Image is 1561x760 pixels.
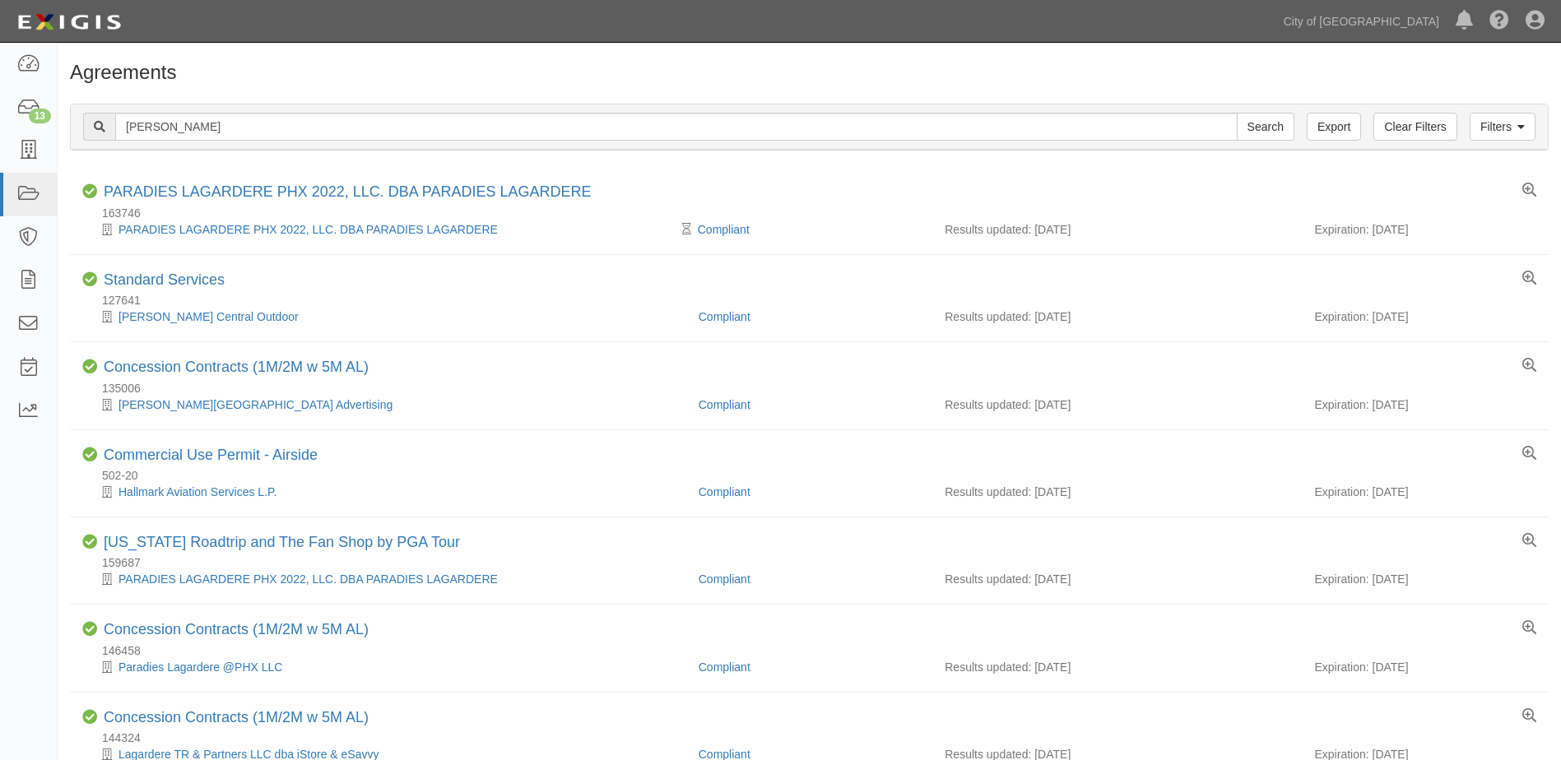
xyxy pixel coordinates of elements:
a: View results summary [1522,709,1536,724]
a: Paradies Lagardere @PHX LLC [118,660,282,674]
i: Compliant [82,359,97,374]
a: Compliant [699,398,750,411]
img: logo-5460c22ac91f19d4615b14bd174203de0afe785f0fc80cf4dbbc73dc1793850b.png [12,7,126,37]
div: Concession Contracts (1M/2M w 5M AL) [104,621,369,639]
i: Compliant [82,710,97,725]
div: Commercial Use Permit - Airside [104,447,318,465]
div: Expiration: [DATE] [1314,396,1535,413]
a: Compliant [699,572,750,586]
a: View results summary [1522,621,1536,636]
div: Hallmark Aviation Services L.P. [82,484,686,500]
a: View results summary [1522,447,1536,461]
input: Search [115,113,1238,141]
h1: Agreements [70,62,1549,83]
a: [US_STATE] Roadtrip and The Fan Shop by PGA Tour [104,534,460,550]
div: 144324 [82,730,1549,746]
div: Lamar Alliance Airport Advertising [82,396,686,413]
a: Compliant [699,310,750,323]
div: Expiration: [DATE] [1314,484,1535,500]
a: Export [1307,113,1361,141]
a: View results summary [1522,183,1536,198]
div: Standard Services [104,271,225,290]
div: 127641 [82,292,1549,308]
div: Concession Contracts (1M/2M w 5M AL) [104,709,369,727]
i: Compliant [82,622,97,637]
a: View results summary [1522,359,1536,373]
div: Results updated: [DATE] [945,396,1289,413]
i: Compliant [82,535,97,549]
a: View results summary [1522,271,1536,286]
i: Compliant [82,272,97,287]
i: Pending Review [682,224,691,235]
a: Compliant [698,223,750,236]
a: Clear Filters [1373,113,1456,141]
a: Hallmark Aviation Services L.P. [118,485,276,498]
a: [PERSON_NAME] Central Outdoor [118,310,299,323]
div: 146458 [82,642,1549,659]
a: [PERSON_NAME][GEOGRAPHIC_DATA] Advertising [118,398,393,411]
div: 135006 [82,380,1549,396]
div: Expiration: [DATE] [1314,308,1535,325]
div: Concession Contracts (1M/2M w 5M AL) [104,359,369,377]
a: City of [GEOGRAPHIC_DATA] [1275,5,1447,38]
a: PARADIES LAGARDERE PHX 2022, LLC. DBA PARADIES LAGARDERE [104,183,592,200]
a: Concession Contracts (1M/2M w 5M AL) [104,359,369,375]
div: Results updated: [DATE] [945,221,1289,238]
div: Paradies Lagardere @PHX LLC [82,659,686,675]
a: Standard Services [104,271,225,288]
a: View results summary [1522,534,1536,549]
a: PARADIES LAGARDERE PHX 2022, LLC. DBA PARADIES LAGARDERE [118,223,498,236]
a: PARADIES LAGARDERE PHX 2022, LLC. DBA PARADIES LAGARDERE [118,572,498,586]
div: Results updated: [DATE] [945,571,1289,587]
div: PARADIES LAGARDERE PHX 2022, LLC. DBA PARADIES LAGARDERE [82,221,686,238]
div: Results updated: [DATE] [945,484,1289,500]
div: Results updated: [DATE] [945,308,1289,325]
a: Compliant [699,485,750,498]
div: 163746 [82,205,1549,221]
div: 159687 [82,554,1549,571]
div: Expiration: [DATE] [1314,659,1535,675]
i: Compliant [82,447,97,462]
div: Lamar Central Outdoor [82,308,686,325]
a: Concession Contracts (1M/2M w 5M AL) [104,621,369,637]
a: Concession Contracts (1M/2M w 5M AL) [104,709,369,725]
div: 13 [29,109,51,123]
div: 502-20 [82,467,1549,484]
div: PARADIES LAGARDERE PHX 2022, LLC. DBA PARADIES LAGARDERE [104,183,592,202]
i: Compliant [82,184,97,199]
div: Expiration: [DATE] [1314,571,1535,587]
div: PARADIES LAGARDERE PHX 2022, LLC. DBA PARADIES LAGARDERE [82,571,686,587]
a: Compliant [699,660,750,674]
a: Filters [1470,113,1535,141]
i: Help Center - Complianz [1489,12,1509,31]
div: Results updated: [DATE] [945,659,1289,675]
input: Search [1237,113,1294,141]
div: Arizona Roadtrip and The Fan Shop by PGA Tour [104,534,460,552]
a: Commercial Use Permit - Airside [104,447,318,463]
div: Expiration: [DATE] [1314,221,1535,238]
